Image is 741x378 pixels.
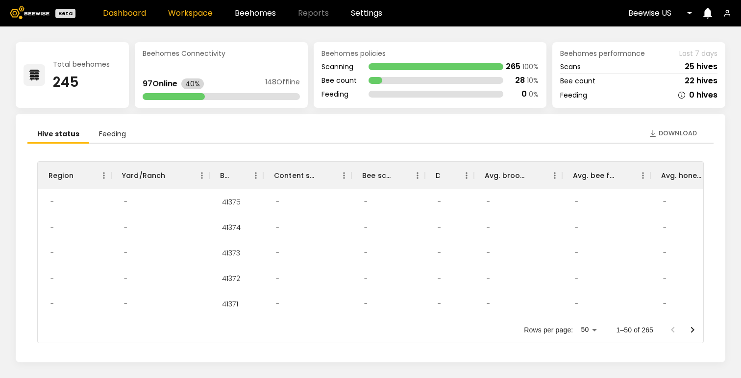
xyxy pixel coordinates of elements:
button: Sort [391,169,404,182]
button: Menu [337,168,351,183]
li: Hive status [27,126,89,144]
button: Sort [616,169,630,182]
div: - [567,291,586,317]
div: - [268,240,287,266]
button: Sort [229,169,243,182]
div: 41370 [214,317,248,342]
div: - [43,291,62,317]
button: Go to next page [683,320,702,340]
img: Beewise logo [10,6,49,19]
div: - [655,240,674,266]
div: - [116,240,135,266]
div: 265 [506,63,520,71]
div: Avg. bee frames [573,162,616,189]
div: Bee scan hives [362,162,391,189]
div: - [116,317,135,342]
div: 0 % [529,91,539,98]
div: - [43,189,62,215]
button: Sort [74,169,87,182]
button: Menu [636,168,650,183]
div: Yard/Ranch [111,162,209,189]
div: - [430,215,449,240]
span: Reports [298,9,329,17]
a: Dashboard [103,9,146,17]
div: Beehomes Connectivity [143,50,300,57]
div: Avg. brood frames [474,162,562,189]
div: Avg. honey frames [650,162,739,189]
div: - [655,215,674,240]
div: Avg. brood frames [485,162,528,189]
div: - [655,291,674,317]
button: Menu [547,168,562,183]
div: - [268,215,287,240]
div: BH ID [220,162,229,189]
div: - [430,189,449,215]
div: 41374 [214,215,248,240]
button: Sort [317,169,331,182]
div: - [655,266,674,291]
div: - [116,291,135,317]
button: Sort [528,169,542,182]
div: - [356,266,375,291]
div: - [356,240,375,266]
div: 40% [181,78,204,89]
div: - [430,291,449,317]
div: 148 Offline [265,78,300,89]
div: - [567,189,586,215]
div: Region [38,162,111,189]
div: - [567,266,586,291]
div: - [268,266,287,291]
button: Download [644,126,702,141]
span: Last 7 days [679,50,717,57]
button: Menu [248,168,263,183]
div: 100 % [522,63,539,70]
div: 0 [521,90,527,98]
div: 10 % [527,77,539,84]
div: - [268,189,287,215]
div: - [430,240,449,266]
div: 22 hives [685,77,717,85]
div: 245 [53,76,110,89]
p: Rows per page: [524,325,573,335]
div: Yard/Ranch [122,162,166,189]
div: - [479,215,498,240]
div: 50 [577,323,600,337]
div: - [356,189,375,215]
div: - [479,317,498,342]
button: Menu [459,168,474,183]
div: Beehomes policies [321,50,539,57]
div: 41371 [214,291,246,317]
button: Sort [440,169,453,182]
div: - [356,291,375,317]
div: - [430,317,449,342]
div: - [43,215,62,240]
div: - [479,189,498,215]
div: - [430,266,449,291]
span: Download [659,128,697,138]
a: Workspace [168,9,213,17]
div: 25 hives [685,63,717,71]
div: 41373 [214,240,248,266]
button: Menu [410,168,425,183]
button: Menu [97,168,111,183]
div: - [43,240,62,266]
div: - [356,215,375,240]
li: Feeding [89,126,136,144]
a: Settings [351,9,382,17]
div: - [43,317,62,342]
div: Bee scan hives [351,162,425,189]
div: Feeding [560,92,587,99]
div: Scanning [321,63,357,70]
div: - [43,266,62,291]
div: Avg. bee frames [562,162,650,189]
div: Dead hives [425,162,474,189]
div: 97 Online [143,80,177,88]
div: Content scan hives [274,162,317,189]
button: Menu [195,168,209,183]
span: Beehomes performance [560,50,645,57]
a: Beehomes [235,9,276,17]
div: Scans [560,63,581,70]
div: 0 hives [689,91,717,99]
div: - [116,215,135,240]
div: - [479,240,498,266]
